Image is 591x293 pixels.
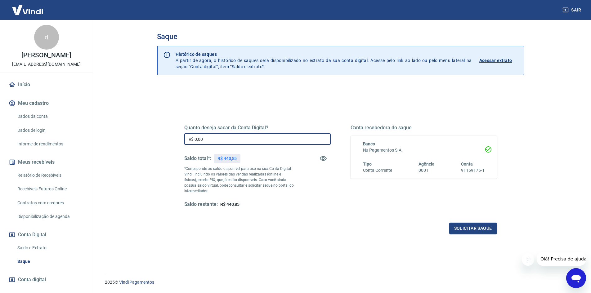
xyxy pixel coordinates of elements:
iframe: Mensagem da empresa [537,252,586,266]
span: R$ 440,85 [220,202,240,207]
button: Conta Digital [7,228,85,242]
a: Dados da conta [15,110,85,123]
p: *Corresponde ao saldo disponível para uso na sua Conta Digital Vindi. Incluindo os valores das ve... [184,166,294,194]
h6: Nu Pagamentos S.A. [363,147,485,153]
iframe: Fechar mensagem [522,253,534,266]
a: Início [7,78,85,91]
h5: Quanto deseja sacar da Conta Digital? [184,125,331,131]
span: Agência [419,162,435,166]
a: Vindi Pagamentos [119,280,154,285]
p: [PERSON_NAME] [21,52,71,59]
p: Acessar extrato [479,57,512,64]
a: Contratos com credores [15,197,85,209]
button: Meu cadastro [7,96,85,110]
button: Meus recebíveis [7,155,85,169]
h6: Conta Corrente [363,167,392,174]
h5: Saldo total*: [184,155,211,162]
a: Acessar extrato [479,51,519,70]
a: Conta digital [7,273,85,286]
span: Conta digital [18,275,46,284]
h5: Conta recebedora do saque [351,125,497,131]
p: R$ 440,85 [217,155,237,162]
h6: 0001 [419,167,435,174]
p: [EMAIL_ADDRESS][DOMAIN_NAME] [12,61,81,68]
div: d [34,25,59,50]
a: Dados de login [15,124,85,137]
p: A partir de agora, o histórico de saques será disponibilizado no extrato da sua conta digital. Ac... [176,51,472,70]
h3: Saque [157,32,524,41]
a: Disponibilização de agenda [15,210,85,223]
a: Informe de rendimentos [15,138,85,150]
img: Vindi [7,0,48,19]
a: Saque [15,255,85,268]
a: Recebíveis Futuros Online [15,183,85,195]
button: Sair [561,4,584,16]
a: Relatório de Recebíveis [15,169,85,182]
h5: Saldo restante: [184,201,218,208]
iframe: Botão para abrir a janela de mensagens [566,268,586,288]
p: Histórico de saques [176,51,472,57]
h6: 91169175-1 [461,167,485,174]
span: Banco [363,141,375,146]
span: Olá! Precisa de ajuda? [4,4,52,9]
p: 2025 © [105,279,576,286]
span: Conta [461,162,473,166]
a: Saldo e Extrato [15,242,85,254]
button: Solicitar saque [449,223,497,234]
span: Tipo [363,162,372,166]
